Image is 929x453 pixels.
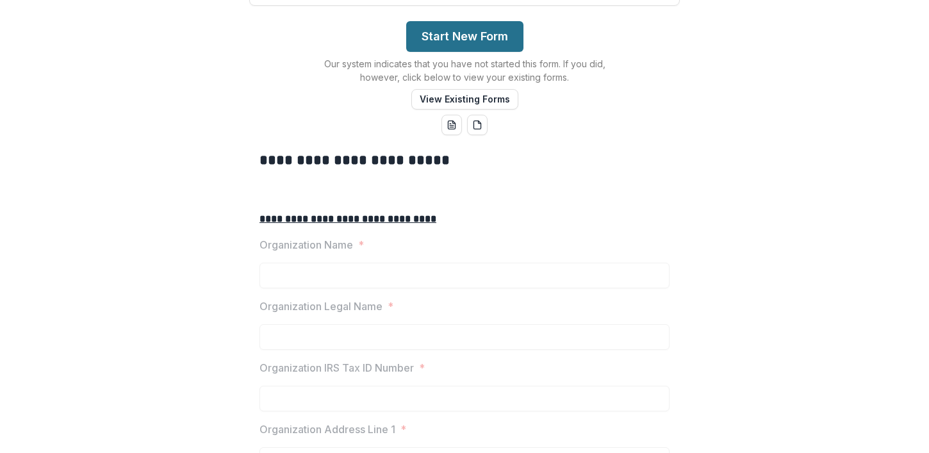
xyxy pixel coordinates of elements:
[259,422,395,437] p: Organization Address Line 1
[441,115,462,135] button: word-download
[259,299,382,314] p: Organization Legal Name
[304,57,625,84] p: Our system indicates that you have not started this form. If you did, however, click below to vie...
[259,237,353,252] p: Organization Name
[411,89,518,110] button: View Existing Forms
[406,21,523,52] button: Start New Form
[467,115,488,135] button: pdf-download
[259,360,414,375] p: Organization IRS Tax ID Number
